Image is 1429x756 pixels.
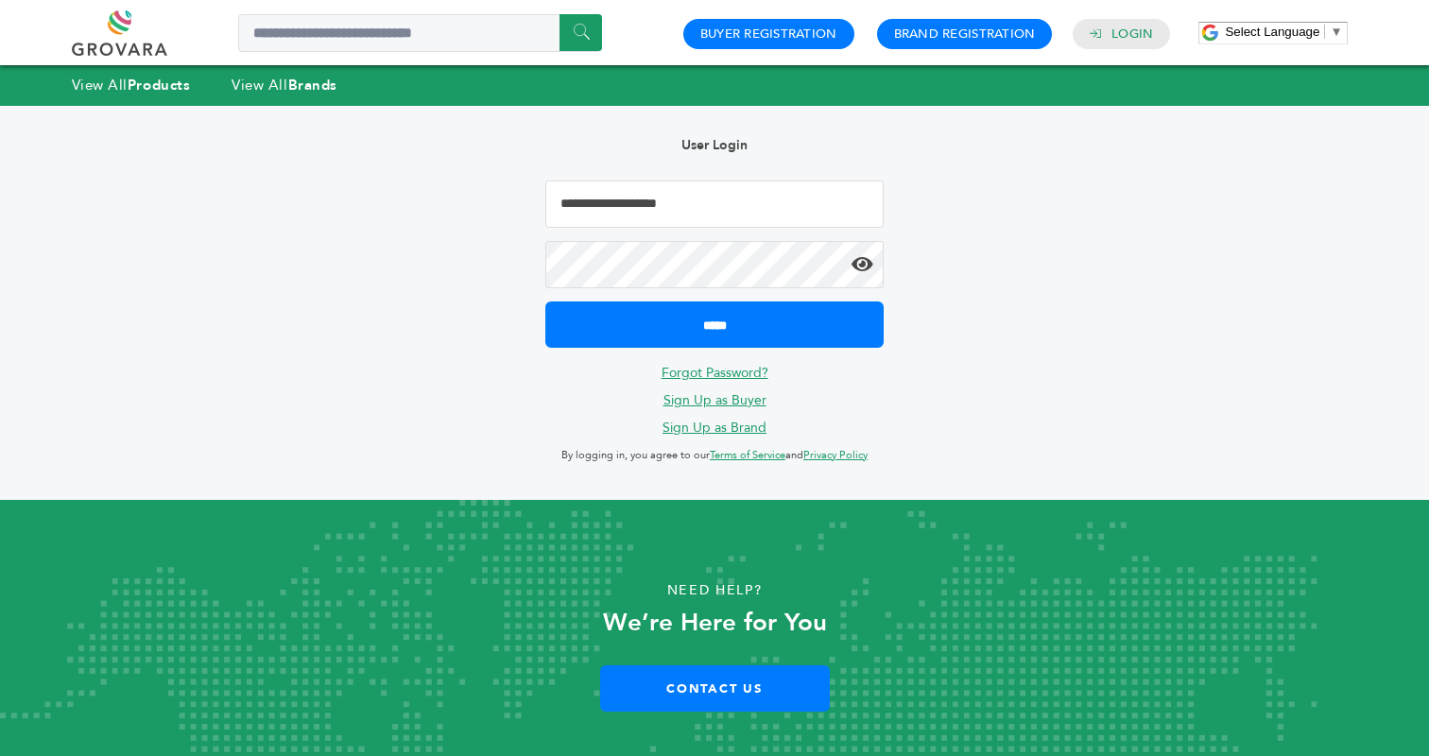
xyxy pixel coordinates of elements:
span: Select Language [1225,25,1319,39]
strong: We’re Here for You [603,606,827,640]
a: Forgot Password? [662,364,768,382]
a: View AllBrands [232,76,337,94]
input: Email Address [545,180,884,228]
span: ​ [1324,25,1325,39]
a: Select Language​ [1225,25,1342,39]
span: ▼ [1330,25,1342,39]
strong: Brands [288,76,337,94]
a: Privacy Policy [803,448,868,462]
a: Sign Up as Buyer [663,391,766,409]
a: Terms of Service [710,448,785,462]
a: View AllProducts [72,76,191,94]
a: Contact Us [600,665,830,712]
a: Brand Registration [894,26,1036,43]
a: Sign Up as Brand [663,419,766,437]
strong: Products [128,76,190,94]
a: Login [1111,26,1153,43]
a: Buyer Registration [700,26,837,43]
input: Password [545,241,884,288]
b: User Login [681,136,748,154]
p: By logging in, you agree to our and [545,444,884,467]
p: Need Help? [72,576,1358,605]
input: Search a product or brand... [238,14,602,52]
